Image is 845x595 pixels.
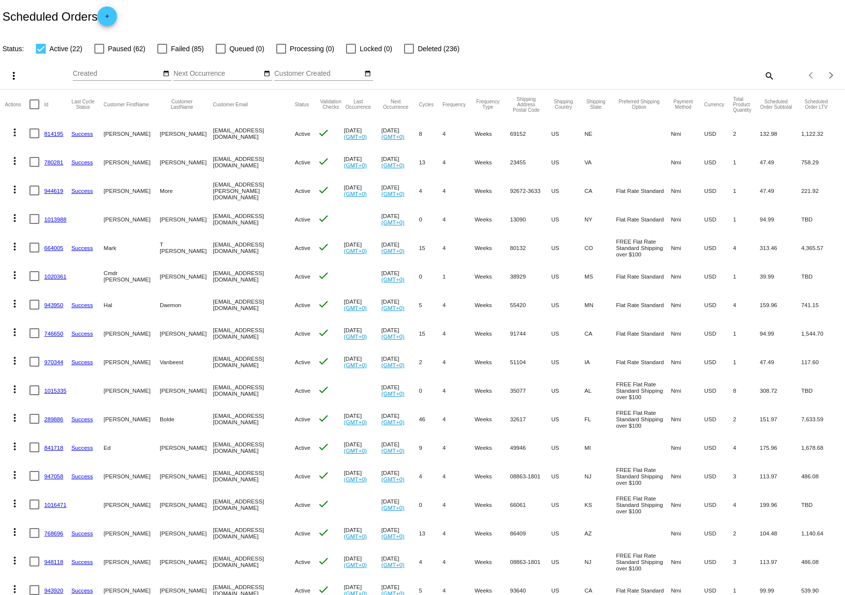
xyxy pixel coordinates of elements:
mat-cell: 4 [442,319,474,347]
mat-cell: [DATE] [381,233,419,262]
mat-cell: [DATE] [381,462,419,490]
button: Change sorting for LastProcessingCycleId [71,99,95,110]
mat-cell: [PERSON_NAME] [160,319,213,347]
mat-cell: [DATE] [381,148,419,176]
mat-icon: more_vert [9,269,21,281]
mat-cell: Flat Rate Standard [616,347,671,376]
button: Change sorting for Id [44,101,48,107]
mat-cell: 1 [733,148,759,176]
mat-cell: [DATE] [344,119,381,148]
a: Success [71,159,93,165]
mat-cell: Nmi [671,233,704,262]
mat-cell: 4 [419,462,442,490]
a: (GMT+0) [381,447,405,454]
mat-cell: 38929 [510,262,551,290]
mat-cell: Nmi [671,376,704,405]
mat-cell: Weeks [474,119,510,148]
mat-icon: more_vert [9,383,21,395]
mat-cell: 1 [733,319,759,347]
mat-cell: 94.99 [760,319,801,347]
mat-cell: USD [704,148,733,176]
mat-cell: [EMAIL_ADDRESS][PERSON_NAME][DOMAIN_NAME] [213,176,295,205]
mat-cell: [EMAIL_ADDRESS][DOMAIN_NAME] [213,233,295,262]
mat-cell: 4 [733,290,759,319]
mat-cell: [PERSON_NAME] [104,376,160,405]
mat-cell: 32617 [510,405,551,433]
mat-cell: Nmi [671,433,704,462]
mat-cell: Weeks [474,233,510,262]
mat-cell: Weeks [474,347,510,376]
a: (GMT+0) [381,219,405,225]
mat-cell: 5 [419,290,442,319]
mat-cell: 91744 [510,319,551,347]
mat-cell: 4 [442,119,474,148]
mat-cell: 4 [442,347,474,376]
mat-icon: date_range [163,70,170,78]
mat-cell: Nmi [671,405,704,433]
mat-cell: [DATE] [344,405,381,433]
mat-cell: [DATE] [344,347,381,376]
mat-cell: US [551,290,584,319]
mat-cell: [EMAIL_ADDRESS][DOMAIN_NAME] [213,119,295,148]
mat-cell: 35077 [510,376,551,405]
mat-icon: more_vert [9,412,21,424]
a: (GMT+0) [344,190,367,197]
mat-cell: [DATE] [344,233,381,262]
mat-icon: more_vert [9,355,21,367]
mat-cell: Nmi [671,262,704,290]
mat-cell: 92672-3633 [510,176,551,205]
mat-cell: [EMAIL_ADDRESS][DOMAIN_NAME] [213,462,295,490]
mat-cell: Hal [104,290,160,319]
mat-icon: more_vert [9,212,21,224]
mat-cell: [DATE] [381,119,419,148]
mat-cell: 4 [733,233,759,262]
mat-cell: 94.99 [760,205,801,233]
mat-cell: [PERSON_NAME] [160,262,213,290]
a: (GMT+0) [344,248,367,254]
button: Change sorting for CustomerFirstName [104,101,149,107]
mat-cell: MI [584,433,616,462]
mat-cell: [PERSON_NAME] [160,119,213,148]
mat-cell: 4 [442,148,474,176]
mat-cell: [DATE] [381,405,419,433]
mat-cell: 8 [419,119,442,148]
mat-icon: more_vert [9,155,21,167]
mat-cell: 2 [419,347,442,376]
a: 944619 [44,188,63,194]
mat-icon: more_vert [9,184,21,195]
mat-cell: 758.29 [801,148,840,176]
mat-cell: Nmi [671,176,704,205]
mat-cell: T [PERSON_NAME] [160,233,213,262]
mat-cell: Weeks [474,319,510,347]
mat-cell: 80132 [510,233,551,262]
mat-icon: more_vert [8,70,20,82]
mat-cell: MN [584,290,616,319]
button: Change sorting for CustomerEmail [213,101,248,107]
a: Success [71,130,93,137]
mat-cell: Weeks [474,290,510,319]
mat-cell: MS [584,262,616,290]
button: Change sorting for ShippingPostcode [510,96,542,113]
mat-cell: FREE Flat Rate Standard Shipping over $100 [616,376,671,405]
mat-cell: [EMAIL_ADDRESS][DOMAIN_NAME] [213,347,295,376]
mat-cell: CO [584,233,616,262]
a: (GMT+0) [344,162,367,168]
a: 1020361 [44,273,66,280]
mat-cell: Weeks [474,205,510,233]
a: Success [71,444,93,451]
mat-cell: US [551,148,584,176]
mat-cell: US [551,376,584,405]
mat-cell: [PERSON_NAME] [104,119,160,148]
mat-cell: 47.49 [760,347,801,376]
mat-cell: USD [704,433,733,462]
a: (GMT+0) [344,305,367,311]
button: Change sorting for Cycles [419,101,434,107]
mat-cell: [PERSON_NAME] [160,148,213,176]
mat-icon: more_vert [9,241,21,252]
mat-cell: 741.15 [801,290,840,319]
mat-cell: 4 [442,290,474,319]
mat-cell: Nmi [671,205,704,233]
mat-cell: 151.97 [760,405,801,433]
mat-cell: [EMAIL_ADDRESS][DOMAIN_NAME] [213,376,295,405]
mat-icon: date_range [364,70,371,78]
